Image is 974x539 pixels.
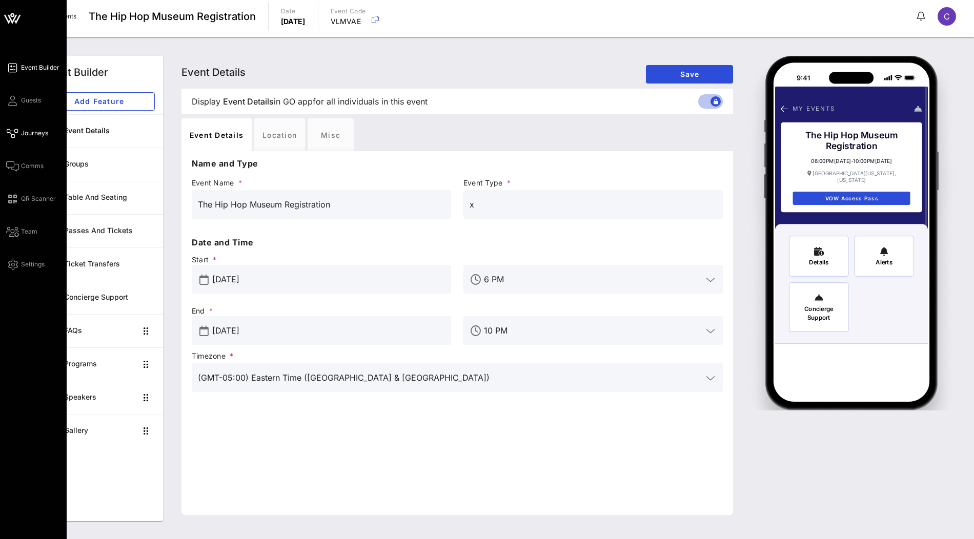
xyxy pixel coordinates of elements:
[198,369,702,386] input: Timezone
[35,381,163,414] a: Speakers
[331,16,366,27] p: VLMVAE
[6,127,48,139] a: Journeys
[254,118,305,151] div: Location
[199,275,209,285] button: prepend icon
[21,129,48,138] span: Journeys
[64,226,155,235] div: Passes and Tickets
[6,61,59,74] a: Event Builder
[35,414,163,447] a: Gallery
[646,65,733,84] button: Save
[89,9,256,24] span: The Hip Hop Museum Registration
[35,314,163,347] a: FAQs
[313,95,428,108] span: for all individuals in this event
[64,360,136,368] div: Programs
[35,347,163,381] a: Programs
[35,148,163,181] a: Groups
[52,97,146,106] span: Add Feature
[64,260,155,268] div: Ticket Transfers
[64,127,155,135] div: Event Details
[64,193,155,202] div: Table and Seating
[21,227,37,236] span: Team
[64,326,136,335] div: FAQs
[654,70,725,78] span: Save
[192,255,451,265] span: Start
[35,114,163,148] a: Event Details
[35,247,163,281] a: Ticket Transfers
[6,225,37,238] a: Team
[192,178,451,188] span: Event Name
[484,322,702,339] input: End Time
[212,271,445,287] input: Start Date
[463,178,723,188] span: Event Type
[192,306,451,316] span: End
[331,6,366,16] p: Event Code
[470,196,717,213] input: Event Type
[6,94,41,107] a: Guests
[938,7,956,26] div: C
[21,96,41,105] span: Guests
[35,214,163,247] a: Passes and Tickets
[223,95,274,108] span: Event Details
[192,236,723,248] p: Date and Time
[192,351,723,361] span: Timezone
[64,426,136,435] div: Gallery
[21,63,59,72] span: Event Builder
[212,322,445,339] input: End Date
[43,92,155,111] button: Add Feature
[21,194,56,203] span: QR Scanner
[281,16,306,27] p: [DATE]
[21,161,44,171] span: Comms
[6,160,44,172] a: Comms
[281,6,306,16] p: Date
[181,118,252,151] div: Event Details
[944,11,950,22] span: C
[6,193,56,205] a: QR Scanner
[484,271,702,287] input: Start Time
[192,95,428,108] span: Display in GO app
[192,157,723,170] p: Name and Type
[64,160,155,169] div: Groups
[43,65,108,80] div: Event Builder
[21,260,45,269] span: Settings
[199,326,209,336] button: prepend icon
[6,258,45,271] a: Settings
[308,118,354,151] div: Misc
[64,393,136,402] div: Speakers
[64,293,155,302] div: Concierge Support
[198,196,445,213] input: Event Name
[181,66,246,78] span: Event Details
[35,281,163,314] a: Concierge Support
[35,181,163,214] a: Table and Seating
